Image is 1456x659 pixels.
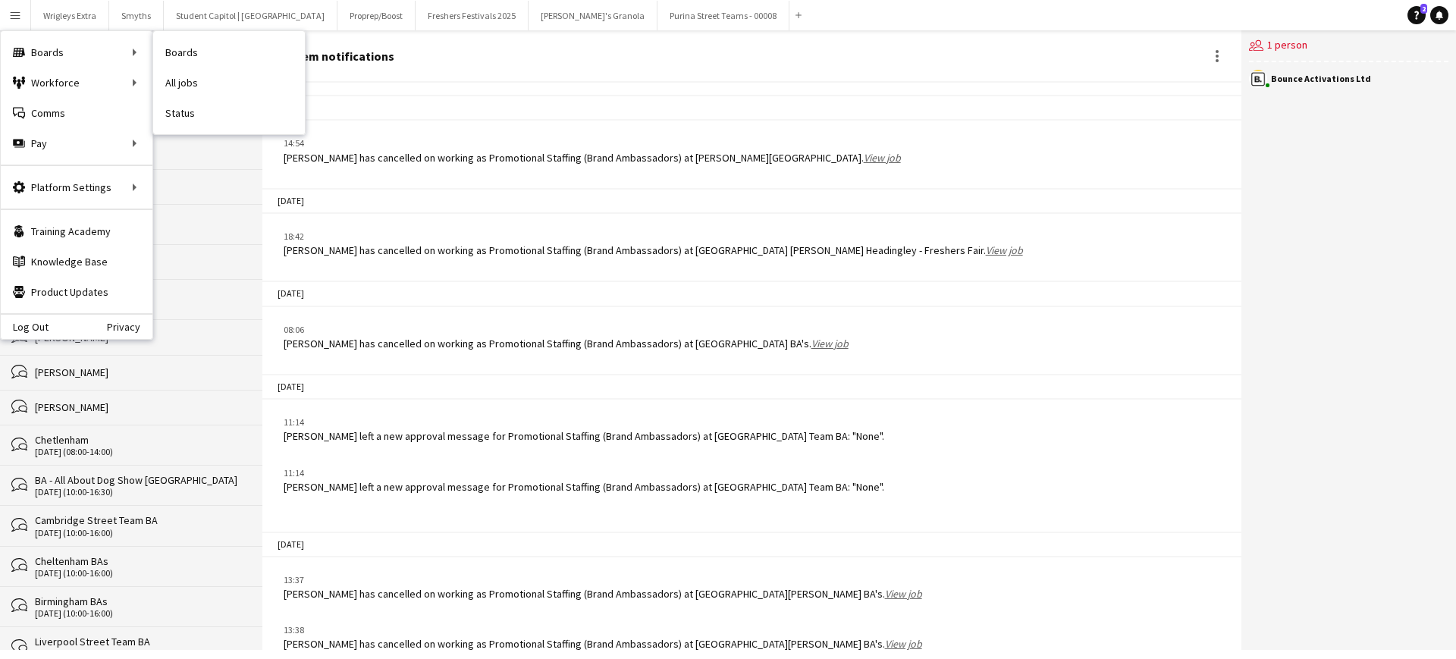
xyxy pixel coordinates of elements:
[153,67,305,98] a: All jobs
[811,337,849,350] a: View job
[986,243,1023,257] a: View job
[107,321,152,333] a: Privacy
[262,532,1241,557] div: [DATE]
[35,487,247,497] div: [DATE] (10:00-16:30)
[864,151,901,165] a: View job
[284,587,922,601] div: [PERSON_NAME] has cancelled on working as Promotional Staffing (Brand Ambassadors) at [GEOGRAPHIC...
[284,337,849,350] div: [PERSON_NAME] has cancelled on working as Promotional Staffing (Brand Ambassadors) at [GEOGRAPHIC...
[35,648,247,659] div: [DATE] (10:00-16:00)
[35,595,247,608] div: Birmingham BAs
[35,433,247,447] div: Chetlenham
[35,473,247,487] div: BA - All About Dog Show [GEOGRAPHIC_DATA]
[1420,4,1427,14] span: 2
[284,466,884,480] div: 11:14
[164,1,337,30] button: Student Capitol | [GEOGRAPHIC_DATA]
[1271,74,1371,83] div: Bounce Activations Ltd
[262,188,1241,214] div: [DATE]
[284,416,884,429] div: 11:14
[284,243,1023,257] div: [PERSON_NAME] has cancelled on working as Promotional Staffing (Brand Ambassadors) at [GEOGRAPHIC...
[1,67,152,98] div: Workforce
[35,608,247,619] div: [DATE] (10:00-16:00)
[416,1,529,30] button: Freshers Festivals 2025
[153,98,305,128] a: Status
[284,623,922,637] div: 13:38
[35,635,247,648] div: Liverpool Street Team BA
[35,447,247,457] div: [DATE] (08:00-14:00)
[35,513,247,527] div: Cambridge Street Team BA
[109,1,164,30] button: Smyths
[262,374,1241,400] div: [DATE]
[1,128,152,158] div: Pay
[35,554,247,568] div: Cheltenham BAs
[278,49,394,63] div: System notifications
[529,1,657,30] button: [PERSON_NAME]'s Granola
[284,429,884,443] div: [PERSON_NAME] left a new approval message for Promotional Staffing (Brand Ambassadors) at [GEOGRA...
[1,246,152,277] a: Knowledge Base
[1,98,152,128] a: Comms
[31,1,109,30] button: Wrigleys Extra
[35,528,247,538] div: [DATE] (10:00-16:00)
[1407,6,1426,24] a: 2
[1,277,152,307] a: Product Updates
[262,95,1241,121] div: [DATE]
[657,1,789,30] button: Purina Street Teams - 00008
[284,230,1023,243] div: 18:42
[35,400,247,414] div: [PERSON_NAME]
[1,216,152,246] a: Training Academy
[1,37,152,67] div: Boards
[885,587,922,601] a: View job
[284,323,849,337] div: 08:06
[35,568,247,579] div: [DATE] (10:00-16:00)
[284,151,901,165] div: [PERSON_NAME] has cancelled on working as Promotional Staffing (Brand Ambassadors) at [PERSON_NAM...
[337,1,416,30] button: Proprep/Boost
[35,366,247,379] div: [PERSON_NAME]
[284,573,922,587] div: 13:37
[885,637,922,651] a: View job
[1,321,49,333] a: Log Out
[1,172,152,202] div: Platform Settings
[153,37,305,67] a: Boards
[284,637,922,651] div: [PERSON_NAME] has cancelled on working as Promotional Staffing (Brand Ambassadors) at [GEOGRAPHIC...
[284,480,884,494] div: [PERSON_NAME] left a new approval message for Promotional Staffing (Brand Ambassadors) at [GEOGRA...
[1249,30,1448,62] div: 1 person
[262,281,1241,306] div: [DATE]
[284,137,901,150] div: 14:54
